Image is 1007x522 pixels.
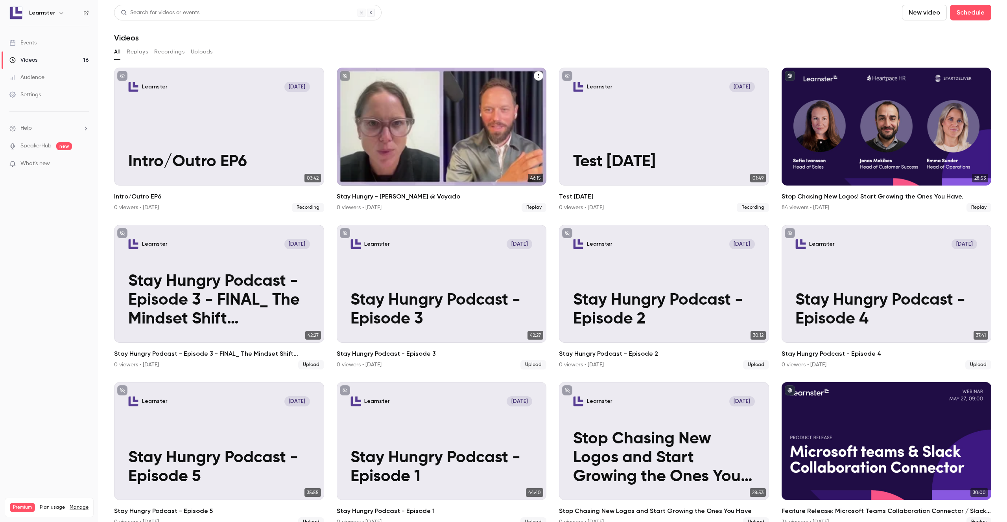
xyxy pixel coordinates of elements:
[9,74,44,81] div: Audience
[292,203,324,212] span: Recording
[20,160,50,168] span: What's new
[782,361,826,369] div: 0 viewers • [DATE]
[9,124,89,132] li: help-dropdown-opener
[364,398,390,405] p: Learnster
[128,153,310,171] p: Intro/Outro EP6
[522,203,546,212] span: Replay
[507,239,532,249] span: [DATE]
[56,142,72,150] span: new
[29,9,55,17] h6: Learnster
[337,204,382,211] div: 0 viewers • [DATE]
[573,153,755,171] p: Test [DATE]
[20,124,32,132] span: Help
[559,349,769,358] h2: Stay Hungry Podcast - Episode 2
[795,291,977,329] p: Stay Hungry Podcast - Episode 4
[70,504,89,511] a: Manage
[520,360,546,369] span: Upload
[965,360,991,369] span: Upload
[114,225,324,369] a: Stay Hungry Podcast - Episode 3 - FINAL_ The Mindset Shift Organizations Need to Unlock Growth-VE...
[785,385,795,395] button: published
[527,331,543,340] span: 42:27
[337,506,547,516] h2: Stay Hungry Podcast - Episode 1
[350,291,532,329] p: Stay Hungry Podcast - Episode 3
[573,396,583,406] img: Stop Chasing New Logos and Start Growing the Ones You Have
[785,71,795,81] button: published
[729,396,755,406] span: [DATE]
[114,506,324,516] h2: Stay Hungry Podcast - Episode 5
[562,385,572,395] button: unpublished
[528,174,543,182] span: 46:15
[750,174,766,182] span: 01:49
[114,46,120,58] button: All
[337,349,547,358] h2: Stay Hungry Podcast - Episode 3
[304,488,321,497] span: 35:55
[40,504,65,511] span: Plan usage
[559,192,769,201] h2: Test [DATE]
[562,228,572,238] button: unpublished
[298,360,324,369] span: Upload
[340,71,350,81] button: unpublished
[526,488,543,497] span: 44:40
[114,192,324,201] h2: Intro/Outro EP6
[128,396,138,406] img: Stay Hungry Podcast - Episode 5
[340,228,350,238] button: unpublished
[795,239,806,249] img: Stay Hungry Podcast - Episode 4
[782,204,829,211] div: 84 viewers • [DATE]
[20,142,52,150] a: SpeakerHub
[559,68,769,212] a: Test 2 septLearnster[DATE]Test [DATE]01:49Test [DATE]0 viewers • [DATE]Recording
[304,174,321,182] span: 03:42
[782,225,992,369] li: Stay Hungry Podcast - Episode 4
[970,488,988,497] span: 30:00
[117,228,127,238] button: unpublished
[121,9,199,17] div: Search for videos or events
[9,91,41,99] div: Settings
[337,225,547,369] a: Stay Hungry Podcast - Episode 3Learnster[DATE]Stay Hungry Podcast - Episode 342:27Stay Hungry Pod...
[305,331,321,340] span: 42:27
[559,361,604,369] div: 0 viewers • [DATE]
[782,225,992,369] a: Stay Hungry Podcast - Episode 4Learnster[DATE]Stay Hungry Podcast - Episode 437:41Stay Hungry Pod...
[284,82,310,92] span: [DATE]
[782,506,992,516] h2: Feature Release: Microsoft Teams Collaboration Connector / Slack Collaboration Connector
[114,68,324,212] a: Intro/Outro EP6Learnster[DATE]Intro/Outro EP603:42Intro/Outro EP60 viewers • [DATE]Recording
[337,361,382,369] div: 0 viewers • [DATE]
[114,68,324,212] li: Intro/Outro EP6
[337,225,547,369] li: Stay Hungry Podcast - Episode 3
[9,56,37,64] div: Videos
[350,239,361,249] img: Stay Hungry Podcast - Episode 3
[737,203,769,212] span: Recording
[966,203,991,212] span: Replay
[127,46,148,58] button: Replays
[350,396,361,406] img: Stay Hungry Podcast - Episode 1
[573,291,755,329] p: Stay Hungry Podcast - Episode 2
[782,68,992,212] a: 28:53Stop Chasing New Logos! Start Growing the Ones You Have.84 viewers • [DATE]Replay
[10,7,22,19] img: Learnster
[128,82,138,92] img: Intro/Outro EP6
[972,174,988,182] span: 28:53
[562,71,572,81] button: unpublished
[573,239,583,249] img: Stay Hungry Podcast - Episode 2
[809,241,835,248] p: Learnster
[729,82,755,92] span: [DATE]
[587,241,612,248] p: Learnster
[902,5,947,20] button: New video
[785,228,795,238] button: unpublished
[114,5,991,517] section: Videos
[559,204,604,211] div: 0 viewers • [DATE]
[559,225,769,369] li: Stay Hungry Podcast - Episode 2
[337,68,547,212] li: Stay Hungry - Erica @ Voyado
[114,225,324,369] li: Stay Hungry Podcast - Episode 3 - FINAL_ The Mindset Shift Organizations Need to Unlock Growth-VEED
[284,396,310,406] span: [DATE]
[559,68,769,212] li: Test 2 sept
[587,398,612,405] p: Learnster
[573,430,755,486] p: Stop Chasing New Logos and Start Growing the Ones You Have
[114,361,159,369] div: 0 viewers • [DATE]
[284,239,310,249] span: [DATE]
[587,83,612,90] p: Learnster
[782,349,992,358] h2: Stay Hungry Podcast - Episode 4
[974,331,988,340] span: 37:41
[117,71,127,81] button: unpublished
[142,83,168,90] p: Learnster
[750,488,766,497] span: 28:53
[507,396,532,406] span: [DATE]
[114,204,159,211] div: 0 viewers • [DATE]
